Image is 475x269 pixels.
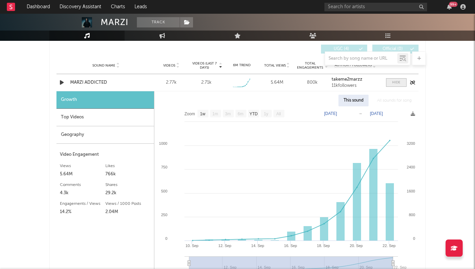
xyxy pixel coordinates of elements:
[407,165,415,169] text: 2400
[335,63,372,68] span: Author / Followers
[163,63,175,68] span: Videos
[155,79,187,86] div: 2.77k
[321,45,367,54] button: UGC(4)
[407,141,415,145] text: 3200
[226,63,258,68] div: 6M Trend
[105,208,151,216] div: 2.04M
[137,17,180,27] button: Track
[413,236,415,241] text: 0
[372,95,417,106] div: All sounds for song
[284,244,297,248] text: 16. Sep
[60,151,151,159] div: Video Engagement
[161,165,167,169] text: 750
[409,213,415,217] text: 800
[218,244,231,248] text: 12. Sep
[92,63,115,68] span: Sound Name
[165,236,167,241] text: 0
[251,244,264,248] text: 14. Sep
[332,77,379,82] a: takeme2marzz
[60,208,105,216] div: 14.2%
[449,2,458,7] div: 99 +
[325,56,397,61] input: Search by song name or URL
[105,189,151,197] div: 29.2k
[261,79,293,86] div: 5.64M
[101,17,128,27] div: MARZI
[60,162,105,170] div: Views
[60,200,105,208] div: Engagements / Views
[161,189,167,193] text: 500
[200,112,206,116] text: 1w
[324,3,427,11] input: Search for artists
[249,112,258,116] text: YTD
[60,181,105,189] div: Comments
[70,79,142,86] a: MARZI ADDICTED
[338,95,369,106] div: This sound
[105,200,151,208] div: Views / 1000 Posts
[370,111,383,116] text: [DATE]
[447,4,452,10] button: 99+
[159,141,167,145] text: 1000
[350,244,363,248] text: 20. Sep
[201,79,211,86] div: 2.71k
[377,47,408,51] span: Official ( 0 )
[296,61,324,70] span: Total Engagements
[184,112,195,116] text: Zoom
[372,45,419,54] button: Official(0)
[264,63,286,68] span: Total Views
[56,109,154,126] div: Top Videos
[60,170,105,178] div: 5.64M
[317,244,330,248] text: 18. Sep
[185,244,198,248] text: 10. Sep
[358,111,362,116] text: →
[213,112,218,116] text: 1m
[383,244,396,248] text: 22. Sep
[105,181,151,189] div: Shares
[238,112,244,116] text: 6m
[324,111,337,116] text: [DATE]
[325,47,357,51] span: UGC ( 4 )
[276,112,281,116] text: All
[225,112,231,116] text: 3m
[60,189,105,197] div: 4.3k
[407,189,415,193] text: 1600
[161,213,167,217] text: 250
[105,162,151,170] div: Likes
[332,77,362,82] strong: takeme2marzz
[264,112,268,116] text: 1y
[56,126,154,144] div: Geography
[105,170,151,178] div: 766k
[296,79,328,86] div: 800k
[332,83,379,88] div: 11k followers
[56,91,154,109] div: Growth
[191,61,218,70] span: Videos (last 7 days)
